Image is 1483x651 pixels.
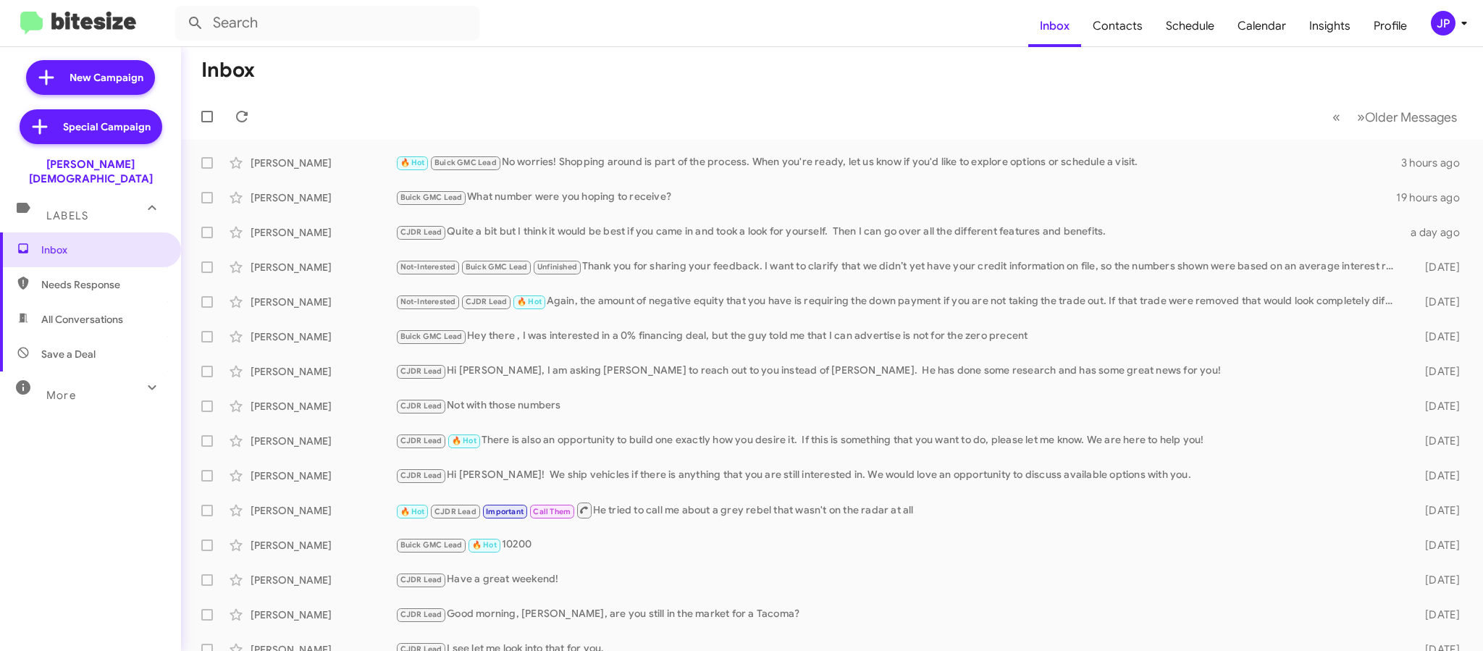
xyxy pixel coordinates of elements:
span: More [46,389,76,402]
div: a day ago [1400,225,1471,240]
span: 🔥 Hot [517,297,542,306]
div: [PERSON_NAME] [251,469,395,483]
nav: Page navigation example [1324,102,1466,132]
span: Save a Deal [41,347,96,361]
div: 10200 [395,537,1400,553]
div: [DATE] [1400,434,1471,448]
a: Insights [1298,5,1362,47]
div: There is also an opportunity to build one exactly how you desire it. If this is something that yo... [395,432,1400,449]
div: [DATE] [1400,364,1471,379]
div: [DATE] [1400,469,1471,483]
div: [DATE] [1400,538,1471,553]
span: CJDR Lead [400,227,442,237]
span: « [1332,108,1340,126]
a: Contacts [1081,5,1154,47]
span: Labels [46,209,88,222]
span: » [1357,108,1365,126]
span: 🔥 Hot [472,540,497,550]
span: CJDR Lead [434,507,476,516]
span: New Campaign [70,70,143,85]
span: Buick GMC Lead [400,332,463,341]
a: Schedule [1154,5,1226,47]
span: 🔥 Hot [452,436,476,445]
a: Inbox [1028,5,1081,47]
h1: Inbox [201,59,255,82]
div: [DATE] [1400,503,1471,518]
a: New Campaign [26,60,155,95]
div: [PERSON_NAME] [251,156,395,170]
div: Hi [PERSON_NAME]! We ship vehicles if there is anything that you are still interested in. We woul... [395,467,1400,484]
span: CJDR Lead [400,436,442,445]
div: [PERSON_NAME] [251,225,395,240]
div: No worries! Shopping around is part of the process. When you're ready, let us know if you'd like ... [395,154,1400,171]
div: 3 hours ago [1400,156,1471,170]
div: Hi [PERSON_NAME], I am asking [PERSON_NAME] to reach out to you instead of [PERSON_NAME]. He has ... [395,363,1400,379]
div: [DATE] [1400,399,1471,413]
span: Needs Response [41,277,164,292]
div: [PERSON_NAME] [251,573,395,587]
span: Call Them [533,507,571,516]
div: [PERSON_NAME] [251,503,395,518]
span: CJDR Lead [400,471,442,480]
div: He tried to call me about a grey rebel that wasn't on the radar at all [395,501,1400,519]
div: Quite a bit but I think it would be best if you came in and took a look for yourself. Then I can ... [395,224,1400,240]
div: 19 hours ago [1396,190,1471,205]
div: Again, the amount of negative equity that you have is requiring the down payment if you are not t... [395,293,1400,310]
button: Next [1348,102,1466,132]
div: [DATE] [1400,329,1471,344]
div: [PERSON_NAME] [251,190,395,205]
span: Unfinished [537,262,577,272]
a: Calendar [1226,5,1298,47]
div: [PERSON_NAME] [251,608,395,622]
div: Thank you for sharing your feedback. I want to clarify that we didn’t yet have your credit inform... [395,259,1400,275]
span: Older Messages [1365,109,1457,125]
div: [PERSON_NAME] [251,260,395,274]
div: [PERSON_NAME] [251,364,395,379]
div: [PERSON_NAME] [251,538,395,553]
span: Not-Interested [400,297,456,306]
div: [DATE] [1400,573,1471,587]
span: Buick GMC Lead [400,540,463,550]
div: [PERSON_NAME] [251,434,395,448]
button: JP [1419,11,1467,35]
div: [PERSON_NAME] [251,295,395,309]
a: Special Campaign [20,109,162,144]
span: CJDR Lead [400,401,442,411]
div: Not with those numbers [395,398,1400,414]
span: CJDR Lead [400,575,442,584]
span: Special Campaign [63,119,151,134]
div: Hey there , I was interested in a 0% financing deal, but the guy told me that I can advertise is ... [395,328,1400,345]
span: CJDR Lead [466,297,508,306]
div: What number were you hoping to receive? [395,189,1396,206]
span: 🔥 Hot [400,158,425,167]
button: Previous [1324,102,1349,132]
span: Buick GMC Lead [434,158,497,167]
span: 🔥 Hot [400,507,425,516]
span: Buick GMC Lead [400,193,463,202]
div: [PERSON_NAME] [251,399,395,413]
div: Good morning, [PERSON_NAME], are you still in the market for a Tacoma? [395,606,1400,623]
span: Buick GMC Lead [466,262,528,272]
a: Profile [1362,5,1419,47]
span: Not-Interested [400,262,456,272]
div: [DATE] [1400,608,1471,622]
input: Search [175,6,479,41]
span: CJDR Lead [400,610,442,619]
div: Have a great weekend! [395,571,1400,588]
span: All Conversations [41,312,123,327]
span: Inbox [41,243,164,257]
div: [DATE] [1400,295,1471,309]
span: CJDR Lead [400,366,442,376]
span: Important [486,507,524,516]
div: [PERSON_NAME] [251,329,395,344]
div: JP [1431,11,1455,35]
div: [DATE] [1400,260,1471,274]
